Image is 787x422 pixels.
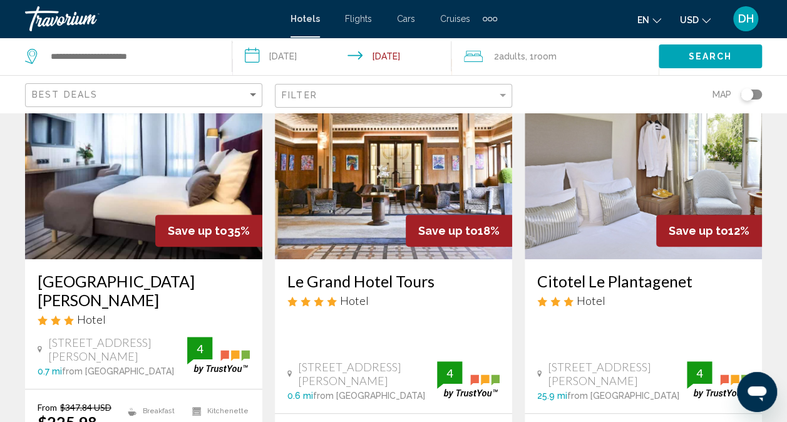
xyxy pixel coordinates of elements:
span: Search [689,52,733,62]
div: 3 star Hotel [537,294,749,307]
span: [STREET_ADDRESS][PERSON_NAME] [298,360,437,388]
span: 0.7 mi [38,366,62,376]
img: Hotel image [25,59,262,259]
a: Flights [345,14,372,24]
div: 4 [187,341,212,356]
span: From [38,402,57,413]
div: 3 star Hotel [38,312,250,326]
span: Best Deals [32,90,98,100]
span: Room [534,51,557,61]
a: Citotel Le Plantagenet [537,272,749,291]
div: 4 [437,366,462,381]
mat-select: Sort by [32,90,259,101]
span: USD [680,15,699,25]
span: Map [712,86,731,103]
span: Filter [282,90,317,100]
a: Hotels [291,14,320,24]
button: Filter [275,83,512,109]
button: Extra navigation items [483,9,497,29]
span: Hotel [577,294,605,307]
span: from [GEOGRAPHIC_DATA] [313,391,425,401]
div: 35% [155,215,262,247]
img: trustyou-badge.svg [187,337,250,374]
span: en [637,15,649,25]
div: 18% [406,215,512,247]
span: from [GEOGRAPHIC_DATA] [567,391,679,401]
button: Change language [637,11,661,29]
span: Save up to [418,224,478,237]
div: 4 star Hotel [287,294,500,307]
iframe: Button to launch messaging window [737,372,777,412]
span: 25.9 mi [537,391,567,401]
span: from [GEOGRAPHIC_DATA] [62,366,174,376]
span: , 1 [525,48,557,65]
button: User Menu [729,6,762,32]
button: Check-in date: Aug 20, 2025 Check-out date: Aug 23, 2025 [232,38,452,75]
span: Save up to [168,224,227,237]
img: Hotel image [275,59,512,259]
a: [GEOGRAPHIC_DATA][PERSON_NAME] [38,272,250,309]
a: Cruises [440,14,470,24]
img: trustyou-badge.svg [437,361,500,398]
img: trustyou-badge.svg [687,361,749,398]
del: $347.84 USD [60,402,111,413]
span: Hotel [340,294,369,307]
button: Change currency [680,11,711,29]
span: Hotel [77,312,106,326]
span: Save up to [669,224,728,237]
span: DH [738,13,754,25]
span: [STREET_ADDRESS][PERSON_NAME] [548,360,687,388]
button: Toggle map [731,89,762,100]
span: [STREET_ADDRESS][PERSON_NAME] [48,336,187,363]
li: Breakfast [121,402,185,421]
div: 12% [656,215,762,247]
div: 4 [687,366,712,381]
a: Le Grand Hotel Tours [287,272,500,291]
img: Hotel image [525,59,762,259]
a: Cars [397,14,415,24]
span: 2 [494,48,525,65]
button: Search [659,44,762,68]
span: Adults [499,51,525,61]
li: Kitchenette [186,402,250,421]
a: Travorium [25,6,278,31]
button: Travelers: 2 adults, 0 children [451,38,659,75]
span: 0.6 mi [287,391,313,401]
